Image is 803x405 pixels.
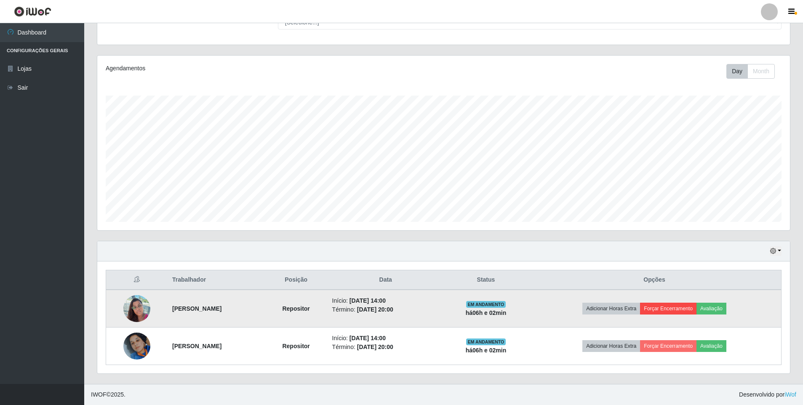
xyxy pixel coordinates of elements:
button: Month [747,64,775,79]
strong: há 06 h e 02 min [466,309,507,316]
button: Forçar Encerramento [640,340,696,352]
div: First group [726,64,775,79]
span: © 2025 . [91,390,125,399]
span: IWOF [91,391,107,398]
time: [DATE] 20:00 [357,344,393,350]
div: Toolbar with button groups [726,64,782,79]
time: [DATE] 14:00 [349,297,386,304]
span: EM ANDAMENTO [466,301,506,308]
div: Agendamentos [106,64,380,73]
th: Trabalhador [167,270,265,290]
th: Data [327,270,444,290]
strong: [PERSON_NAME] [172,305,221,312]
button: Day [726,64,748,79]
strong: há 06 h e 02 min [466,347,507,354]
a: iWof [784,391,796,398]
li: Término: [332,305,439,314]
img: 1749309243937.jpeg [123,290,150,326]
button: Avaliação [696,303,726,314]
button: Forçar Encerramento [640,303,696,314]
strong: Repositor [282,343,309,349]
th: Opções [528,270,781,290]
time: [DATE] 20:00 [357,306,393,313]
li: Início: [332,296,439,305]
strong: Repositor [282,305,309,312]
img: 1751568893291.jpeg [123,322,150,370]
span: Desenvolvido por [739,390,796,399]
button: Avaliação [696,340,726,352]
li: Início: [332,334,439,343]
img: CoreUI Logo [14,6,51,17]
th: Posição [265,270,327,290]
li: Término: [332,343,439,352]
time: [DATE] 14:00 [349,335,386,341]
span: EM ANDAMENTO [466,338,506,345]
button: Adicionar Horas Extra [582,340,640,352]
th: Status [444,270,528,290]
strong: [PERSON_NAME] [172,343,221,349]
button: Adicionar Horas Extra [582,303,640,314]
